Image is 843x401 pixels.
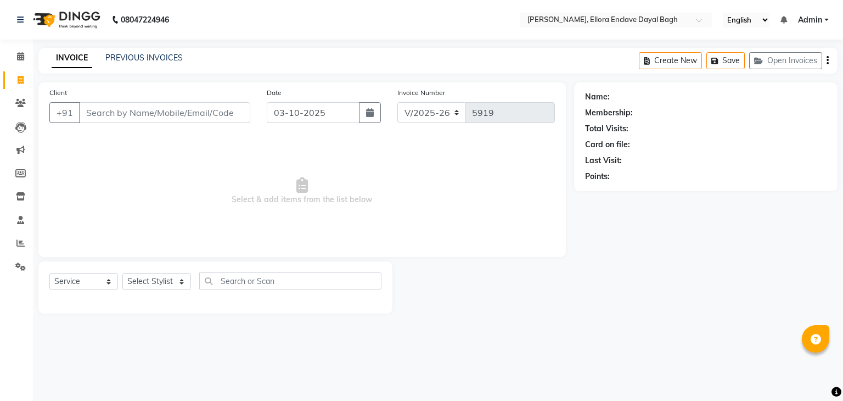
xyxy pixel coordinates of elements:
a: PREVIOUS INVOICES [105,53,183,63]
label: Invoice Number [397,88,445,98]
div: Membership: [585,107,633,119]
a: INVOICE [52,48,92,68]
button: Open Invoices [749,52,822,69]
b: 08047224946 [121,4,169,35]
input: Search or Scan [199,272,381,289]
input: Search by Name/Mobile/Email/Code [79,102,250,123]
label: Client [49,88,67,98]
div: Name: [585,91,610,103]
button: +91 [49,102,80,123]
span: Select & add items from the list below [49,136,555,246]
img: logo [28,4,103,35]
button: Save [706,52,745,69]
span: Admin [798,14,822,26]
div: Last Visit: [585,155,622,166]
div: Total Visits: [585,123,628,135]
div: Card on file: [585,139,630,151]
button: Create New [639,52,702,69]
div: Points: [585,171,610,182]
label: Date [267,88,282,98]
iframe: chat widget [797,357,832,390]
